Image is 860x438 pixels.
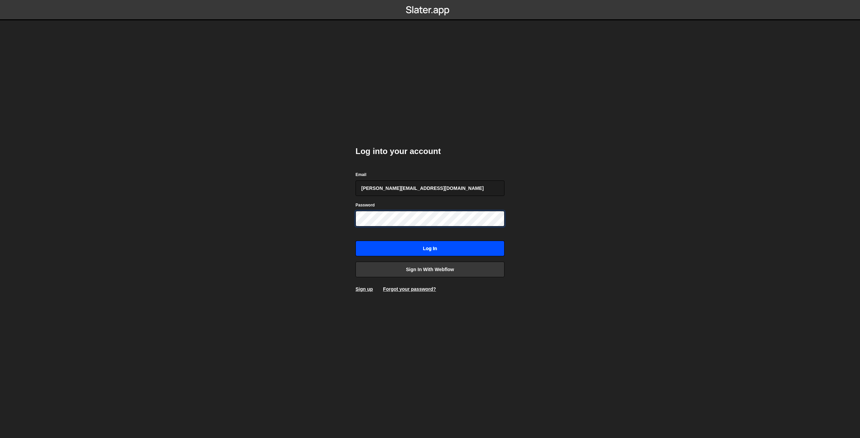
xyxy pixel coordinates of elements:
a: Forgot your password? [383,286,436,292]
h2: Log into your account [356,146,504,157]
label: Password [356,202,375,209]
a: Sign in with Webflow [356,262,504,277]
input: Log in [356,241,504,256]
a: Sign up [356,286,373,292]
label: Email [356,171,366,178]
